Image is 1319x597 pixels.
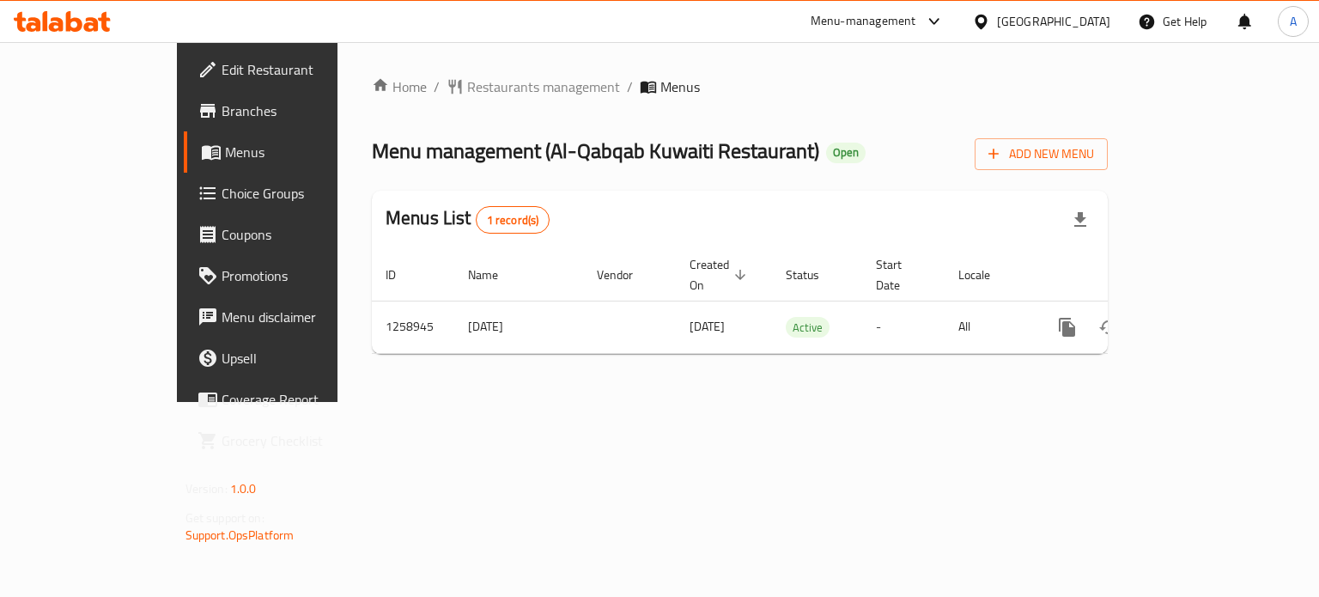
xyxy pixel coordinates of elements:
[476,206,550,234] div: Total records count
[975,138,1108,170] button: Add New Menu
[184,173,398,214] a: Choice Groups
[222,101,384,121] span: Branches
[222,389,384,410] span: Coverage Report
[862,301,945,353] td: -
[184,296,398,338] a: Menu disclaimer
[468,265,520,285] span: Name
[988,143,1094,165] span: Add New Menu
[230,478,257,500] span: 1.0.0
[372,76,427,97] a: Home
[597,265,655,285] span: Vendor
[222,265,384,286] span: Promotions
[690,254,751,295] span: Created On
[997,12,1110,31] div: [GEOGRAPHIC_DATA]
[786,318,830,338] span: Active
[467,76,620,97] span: Restaurants management
[1290,12,1297,31] span: A
[447,76,620,97] a: Restaurants management
[1033,249,1225,302] th: Actions
[222,224,384,245] span: Coupons
[434,76,440,97] li: /
[372,76,1108,97] nav: breadcrumb
[372,131,819,170] span: Menu management ( Al-Qabqab Kuwaiti Restaurant )
[222,59,384,80] span: Edit Restaurant
[222,307,384,327] span: Menu disclaimer
[386,265,418,285] span: ID
[627,76,633,97] li: /
[222,430,384,451] span: Grocery Checklist
[222,348,384,369] span: Upsell
[945,301,1033,353] td: All
[811,11,916,32] div: Menu-management
[185,524,295,546] a: Support.OpsPlatform
[185,478,228,500] span: Version:
[826,143,866,163] div: Open
[477,212,550,228] span: 1 record(s)
[184,255,398,296] a: Promotions
[786,265,842,285] span: Status
[184,49,398,90] a: Edit Restaurant
[1060,199,1101,241] div: Export file
[660,76,700,97] span: Menus
[184,214,398,255] a: Coupons
[184,338,398,379] a: Upsell
[786,317,830,338] div: Active
[386,205,550,234] h2: Menus List
[184,420,398,461] a: Grocery Checklist
[372,249,1225,354] table: enhanced table
[826,145,866,160] span: Open
[876,254,924,295] span: Start Date
[222,183,384,204] span: Choice Groups
[184,379,398,420] a: Coverage Report
[958,265,1012,285] span: Locale
[1088,307,1129,348] button: Change Status
[184,90,398,131] a: Branches
[185,507,264,529] span: Get support on:
[454,301,583,353] td: [DATE]
[690,315,725,338] span: [DATE]
[372,301,454,353] td: 1258945
[225,142,384,162] span: Menus
[1047,307,1088,348] button: more
[184,131,398,173] a: Menus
